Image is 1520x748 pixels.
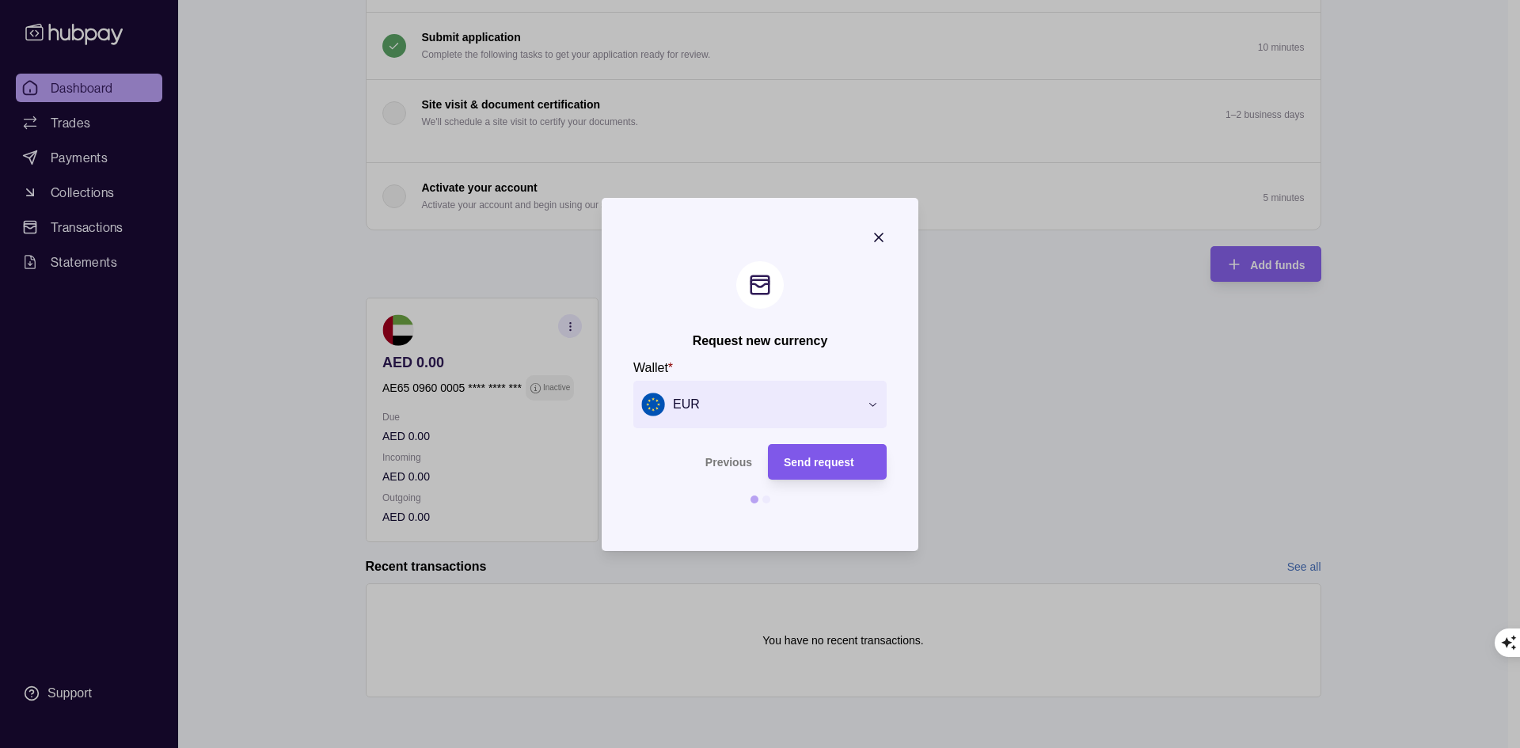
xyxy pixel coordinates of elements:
[784,456,854,469] span: Send request
[693,332,828,350] h2: Request new currency
[633,361,668,374] p: Wallet
[633,444,752,480] button: Previous
[633,358,673,377] label: Wallet
[768,444,887,480] button: Send request
[705,456,752,469] span: Previous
